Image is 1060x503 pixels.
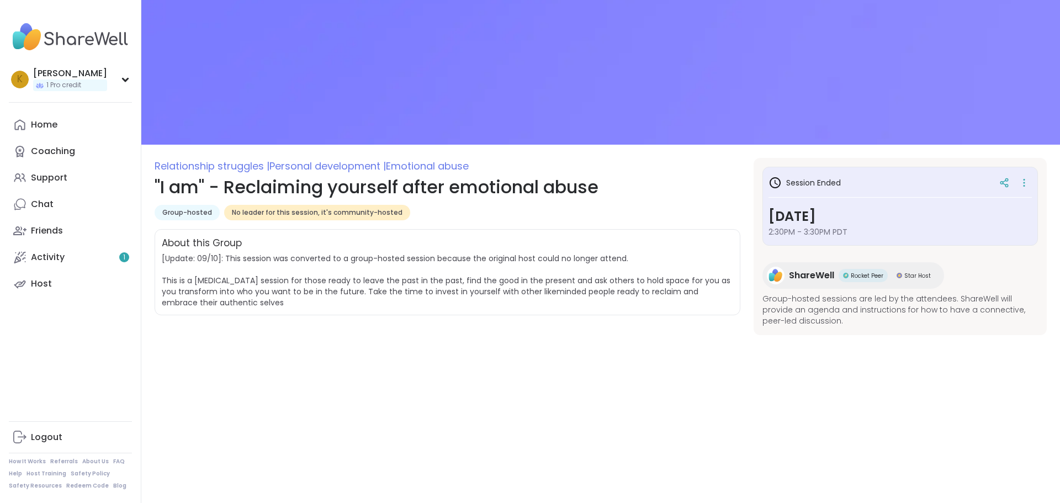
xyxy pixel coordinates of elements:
a: Safety Policy [71,470,110,478]
div: Host [31,278,52,290]
div: Activity [31,251,65,263]
span: Rocket Peer [851,272,883,280]
div: Home [31,119,57,131]
div: [PERSON_NAME] [33,67,107,80]
div: Friends [31,225,63,237]
span: Group-hosted [162,208,212,217]
span: 1 Pro credit [46,81,81,90]
a: Chat [9,191,132,218]
a: How It Works [9,458,46,465]
a: Support [9,165,132,191]
img: Rocket Peer [843,273,849,278]
img: Star Host [897,273,902,278]
div: Chat [31,198,54,210]
a: Safety Resources [9,482,62,490]
span: No leader for this session, it's community-hosted [232,208,402,217]
h3: Session Ended [768,176,841,189]
h3: [DATE] [768,207,1032,226]
a: Home [9,112,132,138]
div: Logout [31,431,62,443]
div: Coaching [31,145,75,157]
a: Host Training [26,470,66,478]
span: Star Host [904,272,931,280]
span: [Update: 09/10]: This session was converted to a group-hosted session because the original host c... [162,253,730,308]
h2: About this Group [162,236,242,251]
span: Relationship struggles | [155,159,269,173]
h1: "I am" - Reclaiming yourself after emotional abuse [155,174,740,200]
a: Activity1 [9,244,132,271]
span: K [17,72,23,87]
a: About Us [82,458,109,465]
span: Emotional abuse [386,159,469,173]
span: 1 [123,253,125,262]
span: Personal development | [269,159,386,173]
a: Help [9,470,22,478]
span: ShareWell [789,269,834,282]
a: Coaching [9,138,132,165]
a: Blog [113,482,126,490]
a: Host [9,271,132,297]
span: 2:30PM - 3:30PM PDT [768,226,1032,237]
a: FAQ [113,458,125,465]
img: ShareWell Nav Logo [9,18,132,56]
a: ShareWellShareWellRocket PeerRocket PeerStar HostStar Host [762,262,944,289]
div: Support [31,172,67,184]
a: Referrals [50,458,78,465]
a: Logout [9,424,132,451]
a: Redeem Code [66,482,109,490]
a: Friends [9,218,132,244]
img: ShareWell [767,267,785,284]
span: Group-hosted sessions are led by the attendees. ShareWell will provide an agenda and instructions... [762,293,1038,326]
